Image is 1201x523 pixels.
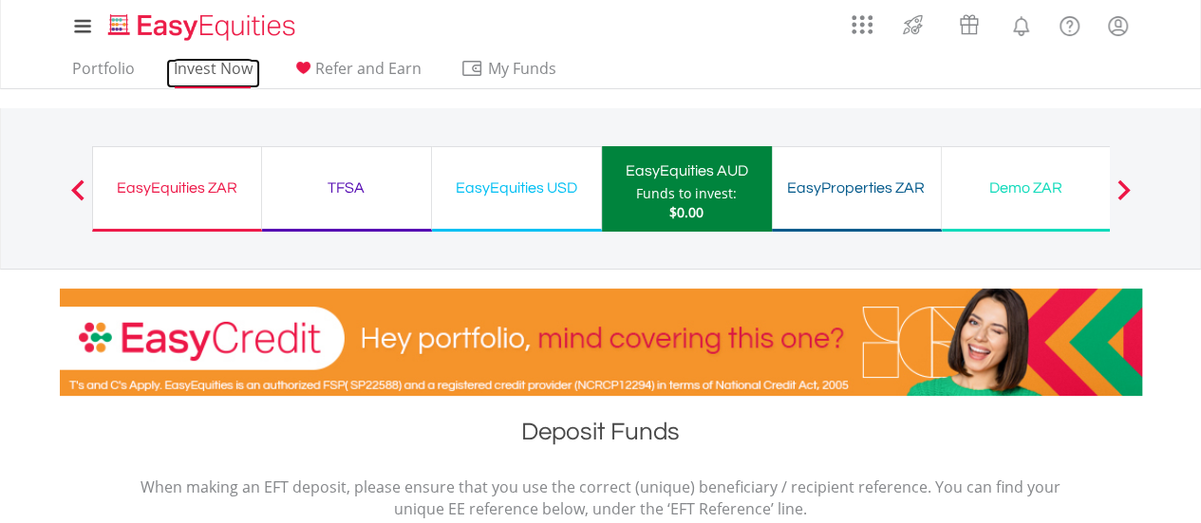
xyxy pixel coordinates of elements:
[1045,5,1094,43] a: FAQ's and Support
[104,175,250,201] div: EasyEquities ZAR
[953,175,1099,201] div: Demo ZAR
[997,5,1045,43] a: Notifications
[1094,5,1142,47] a: My Profile
[460,56,585,81] span: My Funds
[101,5,303,43] a: Home page
[953,9,985,40] img: vouchers-v2.svg
[839,5,885,35] a: AppsGrid
[166,59,260,88] a: Invest Now
[141,476,1061,520] p: When making an EFT deposit, please ensure that you use the correct (unique) beneficiary / recipie...
[897,9,929,40] img: thrive-v2.svg
[65,59,142,88] a: Portfolio
[284,59,429,88] a: Refer and Earn
[59,189,97,208] button: Previous
[613,158,760,184] div: EasyEquities AUD
[1104,189,1142,208] button: Next
[941,5,997,40] a: Vouchers
[315,58,422,79] span: Refer and Earn
[783,175,929,201] div: EasyProperties ZAR
[443,175,590,201] div: EasyEquities USD
[60,415,1142,458] h1: Deposit Funds
[669,203,704,221] span: $0.00
[60,289,1142,396] img: EasyCredit Promotion Banner
[273,175,420,201] div: TFSA
[636,184,737,203] div: Funds to invest:
[852,14,873,35] img: grid-menu-icon.svg
[104,11,303,43] img: EasyEquities_Logo.png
